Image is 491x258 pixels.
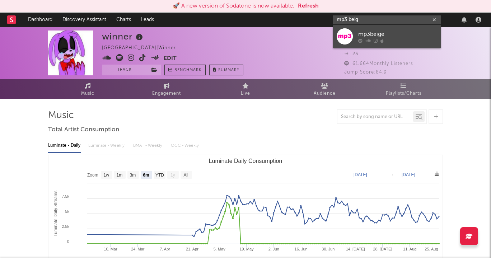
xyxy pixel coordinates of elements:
input: Search for artists [333,15,441,24]
text: 3m [130,173,136,178]
text: 0 [67,239,69,244]
span: Music [81,89,94,98]
a: Audience [285,79,364,99]
text: [DATE] [402,172,415,177]
text: Zoom [87,173,98,178]
text: 2.5k [62,224,69,229]
a: Charts [111,13,136,27]
text: 25. Aug [425,247,438,251]
span: Total Artist Consumption [48,126,119,134]
text: 1m [117,173,123,178]
text: 11. Aug [403,247,416,251]
text: 6m [143,173,149,178]
text: [DATE] [354,172,367,177]
a: Live [206,79,285,99]
span: 23 [344,52,358,56]
a: Dashboard [23,13,57,27]
text: 28. [DATE] [373,247,392,251]
text: Luminate Daily Consumption [209,158,282,164]
text: All [183,173,188,178]
text: 10. Mar [104,247,117,251]
text: 1y [170,173,175,178]
div: Luminate - Daily [48,140,81,152]
text: 24. Mar [131,247,145,251]
a: Music [48,79,127,99]
text: 7.5k [62,194,69,198]
a: Playlists/Charts [364,79,443,99]
button: Summary [209,65,243,75]
span: Summary [218,68,239,72]
div: [GEOGRAPHIC_DATA] | winner [102,44,184,52]
span: Jump Score: 84.9 [344,70,387,75]
text: 14. [DATE] [346,247,365,251]
a: mp3beige [333,25,441,48]
span: Playlists/Charts [386,89,421,98]
span: Engagement [152,89,181,98]
div: 🚀 A new version of Sodatone is now available. [173,2,294,10]
span: Live [241,89,250,98]
text: 16. Jun [295,247,308,251]
div: winner [102,31,145,42]
a: Leads [136,13,159,27]
span: Audience [314,89,336,98]
span: 61,664 Monthly Listeners [344,61,413,66]
text: 5k [65,209,69,214]
a: Engagement [127,79,206,99]
button: Edit [164,54,177,63]
text: YTD [155,173,164,178]
text: 30. Jun [322,247,335,251]
text: 2. Jun [268,247,279,251]
button: Refresh [298,2,319,10]
button: Track [102,65,147,75]
text: Luminate Daily Streams [53,191,58,236]
text: → [389,172,394,177]
a: Benchmark [164,65,206,75]
text: 1w [104,173,109,178]
div: mp3beige [358,30,437,38]
text: 5. May [214,247,226,251]
input: Search by song name or URL [337,114,413,120]
a: Discovery Assistant [57,13,111,27]
text: 19. May [239,247,254,251]
text: 21. Apr [186,247,198,251]
span: Benchmark [174,66,202,75]
text: 7. Apr [160,247,170,251]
